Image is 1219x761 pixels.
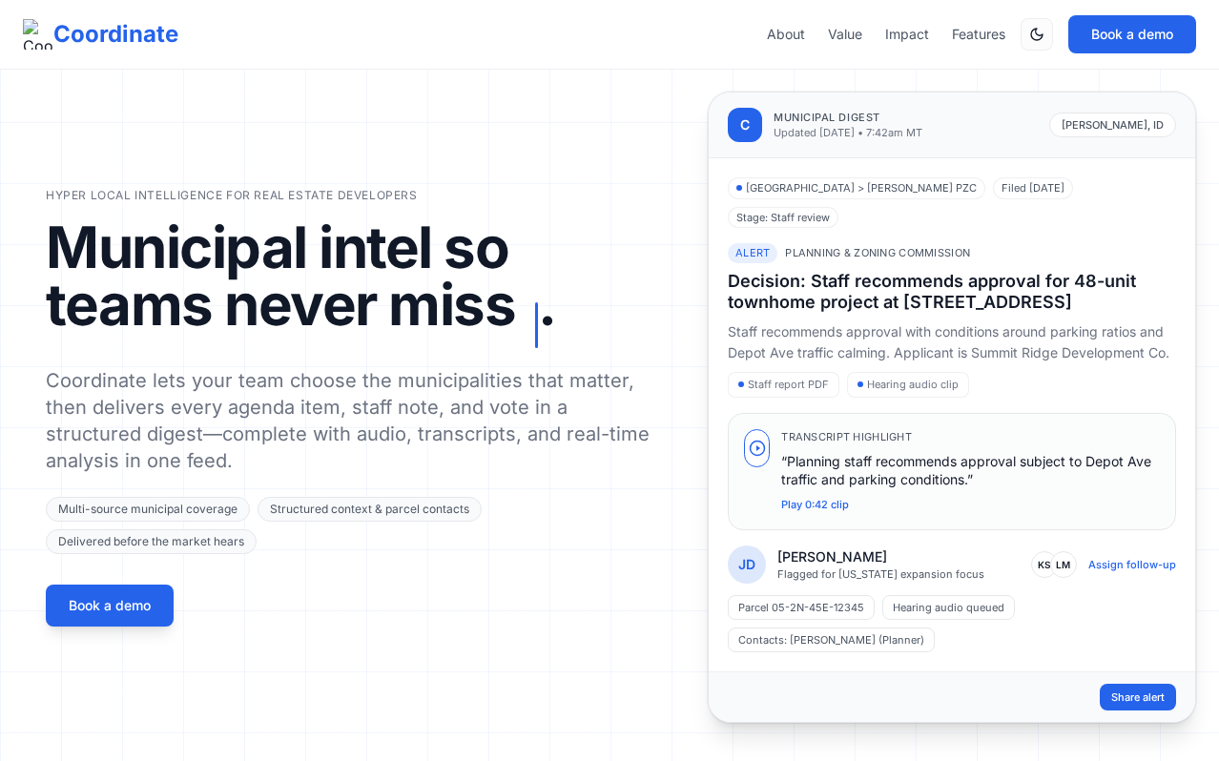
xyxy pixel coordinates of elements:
button: Book a demo [1068,15,1196,53]
p: Transcript highlight [781,429,1160,445]
a: Value [828,25,862,44]
button: Share alert [1100,684,1176,711]
button: Assign follow-up [1088,557,1176,572]
span: Multi-source municipal coverage [46,497,250,522]
p: Municipal digest [774,110,922,126]
span: Hearing audio queued [882,595,1015,620]
button: Book a demo [46,585,174,627]
span: [GEOGRAPHIC_DATA] > [PERSON_NAME] PZC [728,177,985,199]
span: Alert [728,243,777,263]
p: Hyper local intelligence for real estate developers [46,188,654,203]
span: Contacts: [PERSON_NAME] (Planner) [728,627,935,652]
span: Planning & Zoning Commission [785,245,970,261]
span: Parcel 05-2N-45E-12345 [728,595,875,620]
button: Switch to dark mode [1021,18,1053,51]
span: Hearing audio clip [847,372,969,398]
p: “Planning staff recommends approval subject to Depot Ave traffic and parking conditions.” [781,452,1160,489]
p: Staff recommends approval with conditions around parking ratios and Depot Ave traffic calming. Ap... [728,321,1176,365]
p: Updated [DATE] • 7:42am MT [774,125,922,141]
h1: Municipal intel so teams never miss . [46,218,654,348]
p: [PERSON_NAME] [777,547,984,566]
h3: Decision: Staff recommends approval for 48-unit townhome project at [STREET_ADDRESS] [728,271,1176,314]
span: [PERSON_NAME], ID [1049,113,1176,138]
span: Staff report PDF [728,372,839,398]
p: Flagged for [US_STATE] expansion focus [777,566,984,582]
div: C [728,108,762,142]
a: Features [952,25,1005,44]
span: Filed [DATE] [993,177,1073,199]
img: Coordinate [23,19,53,50]
span: Structured context & parcel contacts [258,497,482,522]
button: Play 0:42 clip [781,497,849,513]
a: Coordinate [23,19,178,50]
p: Coordinate lets your team choose the municipalities that matter, then delivers every agenda item,... [46,367,654,474]
a: Impact [885,25,929,44]
span: Stage: Staff review [728,207,838,229]
span: KS [1031,551,1058,578]
span: LM [1050,551,1077,578]
div: JD [728,545,766,584]
span: Delivered before the market hears [46,529,257,554]
span: Coordinate [53,19,178,50]
a: About [767,25,805,44]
